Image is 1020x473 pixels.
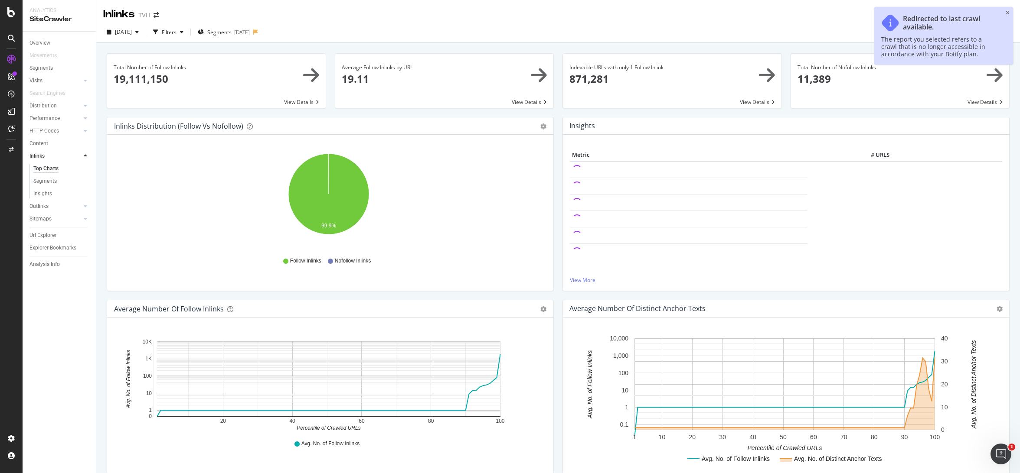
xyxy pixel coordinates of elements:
[29,39,50,48] div: Overview
[633,434,637,441] text: 1
[903,15,997,31] div: Redirected to last crawl available.
[613,352,628,359] text: 1,000
[807,149,892,162] th: # URLS
[29,139,48,148] div: Content
[103,25,142,39] button: [DATE]
[901,434,908,441] text: 90
[941,381,948,388] text: 20
[33,189,52,198] div: Insights
[114,305,224,313] div: Average Number of Follow Inlinks
[146,390,152,396] text: 10
[149,413,152,419] text: 0
[33,177,90,186] a: Segments
[290,257,321,265] span: Follow Inlinks
[220,418,226,424] text: 20
[941,335,948,342] text: 40
[941,427,945,434] text: 0
[620,421,629,428] text: 0.1
[29,76,81,85] a: Visits
[29,51,57,60] div: Movements
[29,260,90,269] a: Analysis Info
[359,418,365,424] text: 60
[145,356,152,362] text: 1K
[625,404,628,411] text: 1
[702,455,770,462] text: Avg. No. of Follow Inlinks
[610,335,628,342] text: 10,000
[29,39,90,48] a: Overview
[997,306,1003,312] i: Options
[1006,10,1010,16] div: close toast
[29,51,65,60] a: Movements
[115,28,132,36] span: 2023 Oct. 4th
[569,303,706,314] h4: Average Number of Distinct Anchor Texts
[586,350,593,419] text: Avg. No. of Follow Inlinks
[29,152,45,161] div: Inlinks
[29,89,65,98] div: Search Engines
[570,149,807,162] th: Metric
[29,152,81,161] a: Inlinks
[114,331,543,432] svg: A chart.
[289,418,295,424] text: 40
[301,440,360,447] span: Avg. No. of Follow Inlinks
[621,387,628,394] text: 10
[618,369,629,376] text: 100
[29,14,89,24] div: SiteCrawler
[162,29,177,36] div: Filters
[33,164,59,173] div: Top Charts
[29,101,81,110] a: Distribution
[941,358,948,365] text: 30
[29,114,60,123] div: Performance
[570,276,1002,284] a: View More
[29,126,59,136] div: HTTP Codes
[780,434,787,441] text: 50
[29,243,76,253] div: Explorer Bookmarks
[29,214,81,224] a: Sitemaps
[719,434,726,441] text: 30
[496,418,504,424] text: 100
[234,29,250,36] div: [DATE]
[659,434,666,441] text: 10
[428,418,434,424] text: 80
[871,434,878,441] text: 80
[941,404,948,411] text: 10
[143,373,152,379] text: 100
[114,149,543,249] svg: A chart.
[138,11,150,19] div: TVH
[29,64,90,73] a: Segments
[33,164,90,173] a: Top Charts
[570,331,999,467] svg: A chart.
[29,202,81,211] a: Outlinks
[1008,444,1015,450] span: 1
[335,257,371,265] span: Nofollow Inlinks
[29,231,90,240] a: Url Explorer
[540,306,546,312] div: gear
[29,114,81,123] a: Performance
[970,340,977,429] text: Avg. No. of Distinct Anchor Texts
[840,434,847,441] text: 70
[149,408,152,414] text: 1
[794,455,882,462] text: Avg. No. of Distinct Anchor Texts
[125,350,131,409] text: Avg. No. of Follow Inlinks
[689,434,696,441] text: 20
[29,214,52,224] div: Sitemaps
[207,29,232,36] span: Segments
[143,339,152,345] text: 10K
[297,425,360,431] text: Percentile of Crawled URLs
[29,202,49,211] div: Outlinks
[29,7,89,14] div: Analytics
[33,177,57,186] div: Segments
[991,444,1011,464] iframe: Intercom live chat
[194,25,253,39] button: Segments[DATE]
[29,139,90,148] a: Content
[881,36,997,58] div: The report you selected refers to a crawl that is no longer accessible in accordance with your Bo...
[321,223,336,229] text: 99.9%
[930,434,940,441] text: 100
[29,101,57,110] div: Distribution
[810,434,817,441] text: 60
[29,76,42,85] div: Visits
[154,12,159,18] div: arrow-right-arrow-left
[29,126,81,136] a: HTTP Codes
[33,189,90,198] a: Insights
